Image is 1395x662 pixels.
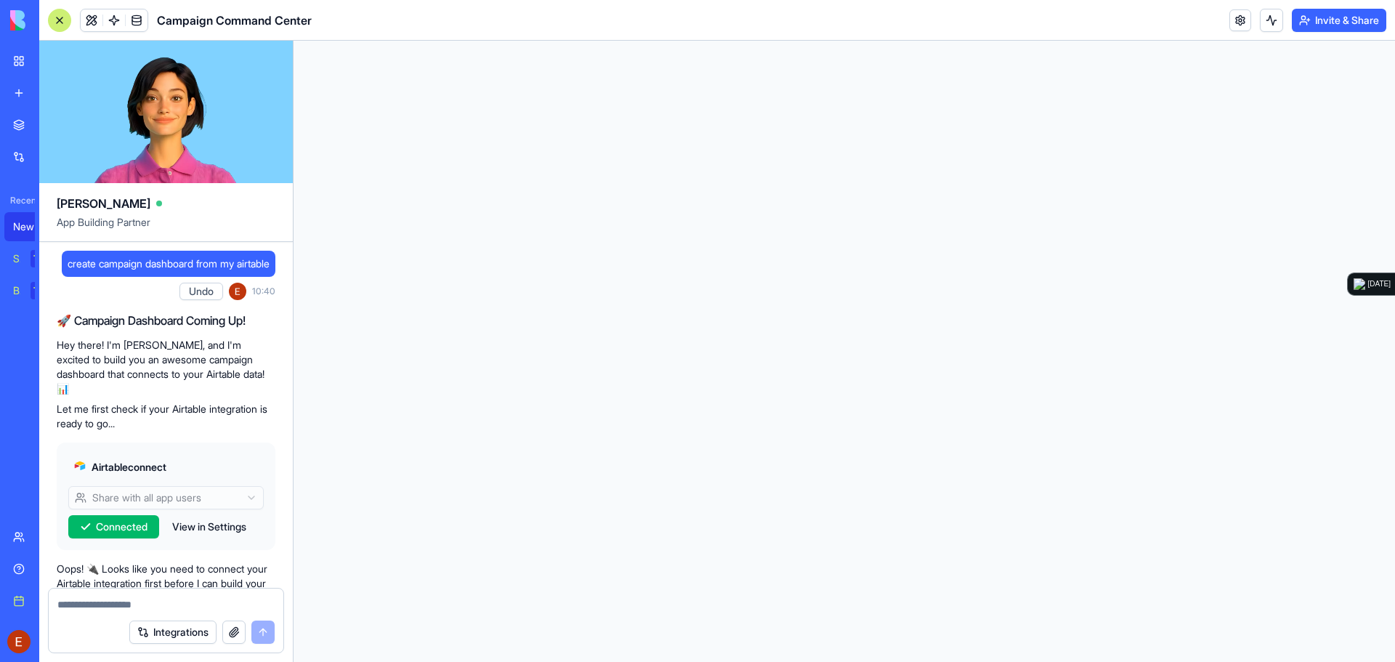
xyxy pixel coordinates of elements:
[4,276,62,305] a: Blog Generation ProTRY
[57,402,275,431] p: Let me first check if your Airtable integration is ready to go...
[57,562,275,605] p: Oops! 🔌 Looks like you need to connect your Airtable integration first before I can build your ca...
[13,283,20,298] div: Blog Generation Pro
[10,10,100,31] img: logo
[4,212,62,241] a: New App
[129,621,217,644] button: Integrations
[13,251,20,266] div: Social Media Content Generator
[252,286,275,297] span: 10:40
[13,219,54,234] div: New App
[4,244,62,273] a: Social Media Content GeneratorTRY
[68,515,159,538] button: Connected
[96,520,147,534] span: Connected
[57,312,275,329] h2: 🚀 Campaign Dashboard Coming Up!
[68,257,270,271] span: create campaign dashboard from my airtable
[4,195,35,206] span: Recent
[57,338,275,396] p: Hey there! I'm [PERSON_NAME], and I'm excited to build you an awesome campaign dashboard that con...
[31,282,54,299] div: TRY
[165,515,254,538] button: View in Settings
[229,283,246,300] img: ACg8ocKFnJdMgNeqYT7_RCcLMN4YxrlIs1LBNMQb0qm9Kx_HdWhjfg=s96-c
[1368,278,1391,290] div: [DATE]
[1292,9,1386,32] button: Invite & Share
[92,460,166,475] span: Airtable connect
[1354,278,1365,290] img: logo
[57,215,275,241] span: App Building Partner
[74,460,86,472] img: airtable
[31,250,54,267] div: TRY
[157,12,312,29] span: Campaign Command Center
[57,195,150,212] span: [PERSON_NAME]
[179,283,223,300] button: Undo
[7,630,31,653] img: ACg8ocKFnJdMgNeqYT7_RCcLMN4YxrlIs1LBNMQb0qm9Kx_HdWhjfg=s96-c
